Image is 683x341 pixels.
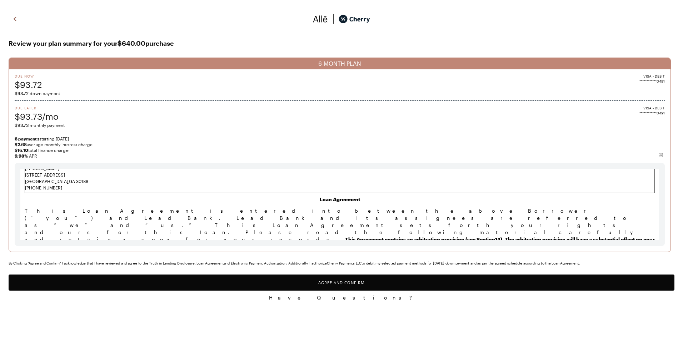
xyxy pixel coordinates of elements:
[9,58,670,69] div: 6-MONTH PLAN
[643,74,665,79] span: VISA - DEBIT
[15,148,28,153] strong: $16.10
[11,14,19,24] img: svg%3e
[25,185,62,190] span: [PHONE_NUMBER]
[15,91,29,96] span: $93.72
[25,179,68,184] span: [GEOGRAPHIC_DATA]
[9,294,674,301] button: Have Questions?
[76,179,88,184] span: 30188
[25,207,655,250] p: This Loan Agreement is entered into between the above Borrower (“you”) and Lead Bank. Lead Bank a...
[15,153,28,158] b: 9.98 %
[25,150,653,193] td: ,
[25,196,655,203] p: Loan Agreement
[15,147,665,153] span: total finance charge
[328,14,339,24] img: svg%3e
[15,153,665,159] span: APR
[15,74,42,79] span: Due Now
[15,136,665,142] span: starting [DATE]
[15,79,42,90] span: $93.72
[15,142,27,147] strong: $2.68
[15,136,39,141] strong: 6 payments
[643,105,665,110] span: VISA - DEBIT
[15,105,59,110] span: Due Later
[339,14,370,24] img: cherry_black_logo-DrOE_MJI.svg
[9,38,674,49] span: Review your plan summary for your $640.00 purchase
[25,172,65,177] span: [STREET_ADDRESS]
[69,179,75,184] span: GA
[495,236,500,242] span: 14
[15,123,29,128] span: $93.73
[313,14,328,24] img: svg%3e
[15,122,665,128] span: monthly payment
[658,152,664,158] img: svg%3e
[9,261,674,266] div: By Clicking "Agree and Confirm" I acknowledge that I have reviewed and agree to the Truth in Lend...
[15,142,665,147] span: average monthly interest charge
[9,275,674,291] button: Agree and Confirm
[15,110,59,122] span: $93.73/mo
[15,90,665,96] span: down payment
